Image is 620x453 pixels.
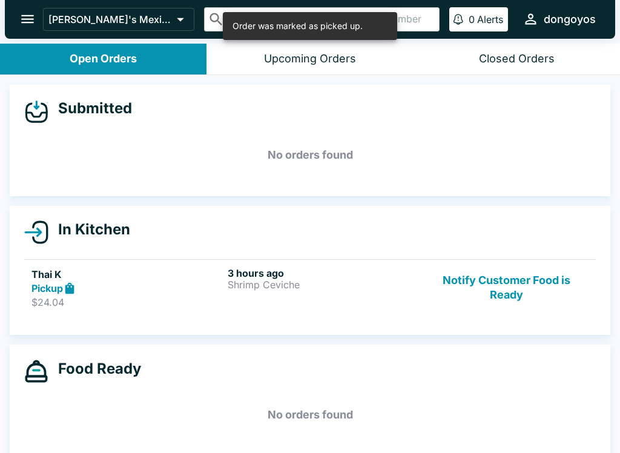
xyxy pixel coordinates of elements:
p: 0 [469,13,475,25]
strong: Pickup [31,282,63,294]
p: [PERSON_NAME]'s Mexican Food [48,13,172,25]
button: Notify Customer Food is Ready [424,267,589,309]
button: open drawer [12,4,43,35]
button: dongoyos [518,6,601,32]
div: Order was marked as picked up. [232,16,363,36]
div: dongoyos [544,12,596,27]
h5: No orders found [24,133,596,177]
p: Alerts [477,13,503,25]
h6: 3 hours ago [228,267,419,279]
div: Open Orders [70,52,137,66]
h5: Thai K [31,267,223,282]
button: [PERSON_NAME]'s Mexican Food [43,8,194,31]
h4: In Kitchen [48,220,130,239]
div: Closed Orders [479,52,555,66]
h5: No orders found [24,393,596,437]
a: Thai KPickup$24.043 hours agoShrimp CevicheNotify Customer Food is Ready [24,259,596,316]
p: Shrimp Ceviche [228,279,419,290]
h4: Submitted [48,99,132,117]
p: $24.04 [31,296,223,308]
div: Upcoming Orders [264,52,356,66]
h4: Food Ready [48,360,141,378]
